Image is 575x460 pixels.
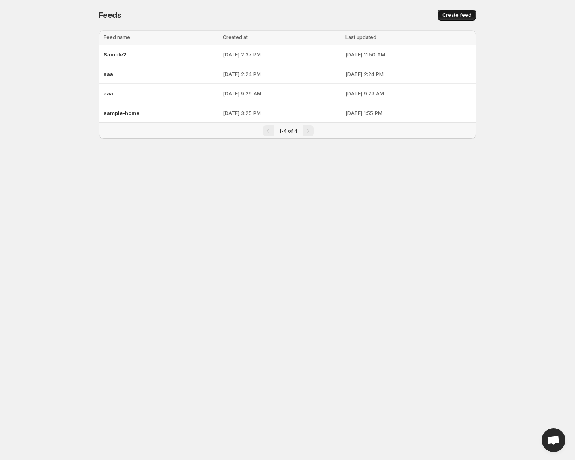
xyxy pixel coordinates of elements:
[104,34,130,40] span: Feed name
[99,10,122,20] span: Feeds
[104,51,127,58] span: Sample2
[345,50,471,58] p: [DATE] 11:50 AM
[223,70,341,78] p: [DATE] 2:24 PM
[223,50,341,58] p: [DATE] 2:37 PM
[223,89,341,97] p: [DATE] 9:29 AM
[542,428,565,452] div: Open chat
[438,10,476,21] button: Create feed
[345,70,471,78] p: [DATE] 2:24 PM
[345,34,376,40] span: Last updated
[104,71,113,77] span: aaa
[99,122,476,139] nav: Pagination
[279,128,297,134] span: 1-4 of 4
[442,12,471,18] span: Create feed
[223,34,248,40] span: Created at
[223,109,341,117] p: [DATE] 3:25 PM
[345,89,471,97] p: [DATE] 9:29 AM
[345,109,471,117] p: [DATE] 1:55 PM
[104,110,139,116] span: sample-home
[104,90,113,97] span: aaa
